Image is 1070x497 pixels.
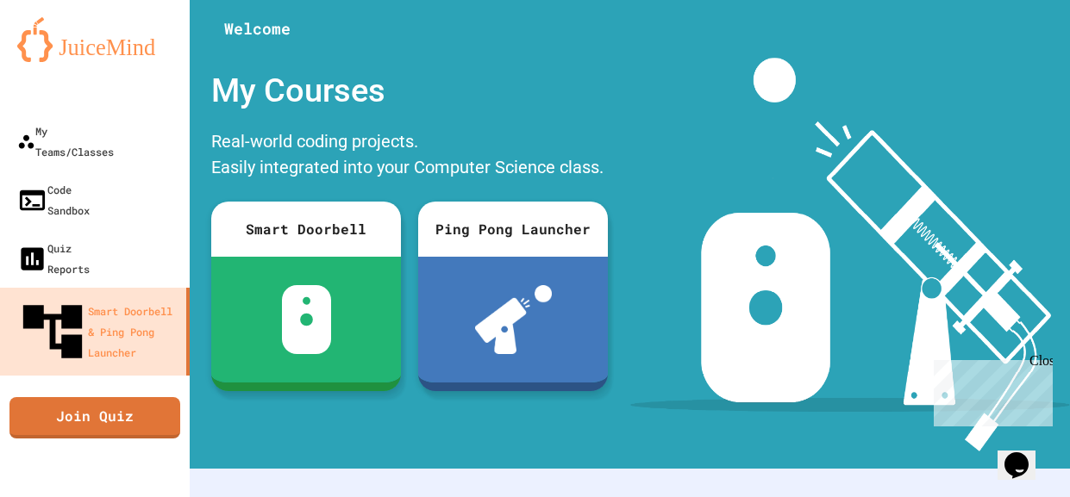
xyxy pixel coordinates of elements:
div: Chat with us now!Close [7,7,119,109]
img: ppl-with-ball.png [475,285,552,354]
iframe: chat widget [998,428,1053,480]
div: Quiz Reports [17,238,90,279]
div: My Courses [203,58,616,124]
div: Smart Doorbell [211,202,401,257]
div: My Teams/Classes [17,121,114,162]
div: Real-world coding projects. Easily integrated into your Computer Science class. [203,124,616,189]
iframe: chat widget [927,353,1053,426]
a: Join Quiz [9,397,180,438]
img: logo-orange.svg [17,17,172,62]
div: Code Sandbox [17,179,90,221]
div: Smart Doorbell & Ping Pong Launcher [17,296,179,367]
img: sdb-white.svg [282,285,331,354]
div: Ping Pong Launcher [418,202,608,257]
